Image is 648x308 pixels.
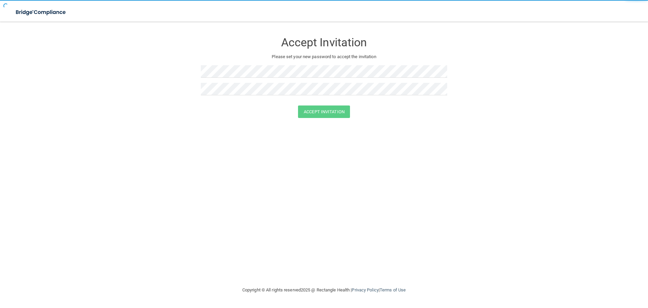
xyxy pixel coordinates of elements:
a: Privacy Policy [352,287,378,292]
img: bridge_compliance_login_screen.278c3ca4.svg [10,5,72,19]
div: Copyright © All rights reserved 2025 @ Rectangle Health | | [201,279,447,301]
a: Terms of Use [380,287,406,292]
h3: Accept Invitation [201,36,447,49]
button: Accept Invitation [298,105,350,118]
p: Please set your new password to accept the invitation [206,53,442,61]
